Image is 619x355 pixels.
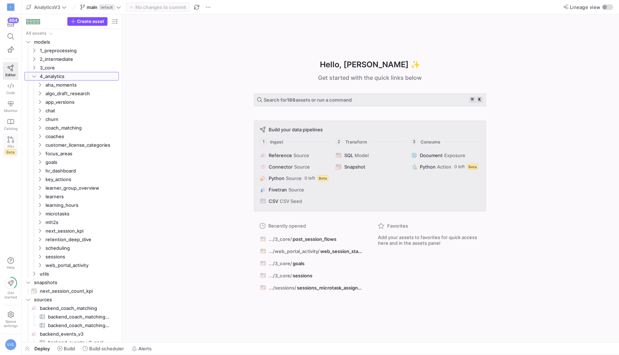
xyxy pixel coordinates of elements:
span: Code [6,91,15,95]
span: algo_draft_research [45,89,118,98]
div: Press SPACE to select this row. [24,158,119,166]
span: learner_group_overview [45,184,118,192]
span: sessions [45,253,118,261]
button: Build [54,342,78,355]
span: churn [45,115,118,123]
div: Press SPACE to select this row. [24,38,119,46]
span: Alerts [138,346,152,351]
span: mtt2s [45,218,118,227]
button: DocumentExposure [410,151,481,160]
span: 3_core [40,64,118,72]
span: hr_dashboard [45,167,118,175]
span: backend_coach_matching_matching_proposals_v2​​​​​​​​​ [48,313,111,321]
span: aha_moments [45,81,118,89]
a: S [3,1,18,13]
strong: 186 [287,97,296,103]
div: Press SPACE to select this row. [24,312,119,321]
div: Press SPACE to select this row. [24,261,119,269]
span: Build scheduler [89,346,124,351]
div: Press SPACE to select this row. [24,141,119,149]
div: Press SPACE to select this row. [24,244,119,252]
span: Source [286,175,302,181]
div: Press SPACE to select this row. [24,29,119,38]
a: Code [3,80,18,98]
h1: Hello, [PERSON_NAME] ✨ [320,59,420,70]
a: backend_events_v3​​​​​​​​ [24,330,119,338]
button: .../3_core/goals [258,259,364,268]
span: AnalyticsV3 [34,4,60,10]
span: sessions_microtask_assignments [297,285,362,291]
span: focus_areas [45,150,118,158]
div: Press SPACE to select this row. [24,287,119,295]
div: Press SPACE to select this row. [24,89,119,98]
span: sessions [293,273,312,278]
div: Press SPACE to select this row. [24,106,119,115]
span: Space settings [4,319,18,328]
span: scheduling [45,244,118,252]
span: Beta [467,164,478,170]
a: PRsBeta [3,133,18,158]
a: backend_coach_matching_matching_proposals​​​​​​​​​ [24,321,119,330]
span: Catalog [4,126,18,131]
span: post_session_flows [293,236,336,242]
span: Fivetran [269,187,287,193]
div: 464 [8,18,19,23]
div: Press SPACE to select this row. [24,235,119,244]
span: web_session_statistics [320,248,362,254]
span: Exposure [444,152,465,158]
span: Add your assets to favorites for quick access here and in the assets panel [378,234,480,246]
a: Editor [3,62,18,80]
button: SQLModel [334,151,406,160]
span: learners [45,193,118,201]
span: utils [40,270,118,278]
span: .../3_core/ [269,261,292,266]
span: app_versions [45,98,118,106]
button: .../sessions/sessions_microtask_assignments [258,283,364,292]
span: CSV [269,198,278,204]
button: .../3_core/post_session_flows [258,234,364,244]
span: PRs [8,144,14,149]
span: Build [64,346,75,351]
span: Deploy [34,346,50,351]
a: next_session_count_kpi​​​​​​​ [24,287,119,295]
span: chat [45,107,118,115]
span: 0 left [454,164,465,169]
span: Favorites [387,223,408,229]
span: Document [420,152,443,158]
button: Search for186assets or run a command⌘k [254,93,486,106]
span: Beta [5,149,16,155]
button: ReferenceSource [259,151,330,160]
div: Press SPACE to select this row. [24,175,119,184]
span: Build your data pipelines [269,127,323,132]
span: models [34,38,118,46]
span: CSV Seed [280,198,302,204]
button: VVE [3,337,18,352]
div: Press SPACE to select this row. [24,295,119,304]
span: Source [294,164,310,170]
div: Press SPACE to select this row. [24,330,119,338]
span: learning_hours [45,201,118,209]
a: backend_coach_matching_matching_proposals_v2​​​​​​​​​ [24,312,119,321]
button: CSVCSV Seed [259,197,330,205]
button: Create asset [67,17,107,26]
span: Source [293,152,309,158]
span: key_actions [45,175,118,184]
span: backend_events_v3_goal_events​​​​​​​​​ [48,339,111,347]
span: Create asset [77,19,104,24]
span: next_session_kpi [45,227,118,235]
a: backend_coach_matching​​​​​​​​ [24,304,119,312]
div: S [7,4,14,11]
span: backend_events_v3​​​​​​​​ [40,330,118,338]
div: Press SPACE to select this row. [24,338,119,347]
div: VVE [5,339,16,350]
div: Press SPACE to select this row. [24,46,119,55]
span: .../sessions/ [269,285,296,291]
span: web_portal_activity [45,261,118,269]
div: Press SPACE to select this row. [24,166,119,175]
span: Python [269,175,284,181]
a: backend_events_v3_goal_events​​​​​​​​​ [24,338,119,347]
span: .../3_core/ [269,273,292,278]
span: Lineage view [570,4,600,10]
span: microtasks [45,210,118,218]
div: Press SPACE to select this row. [24,209,119,218]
